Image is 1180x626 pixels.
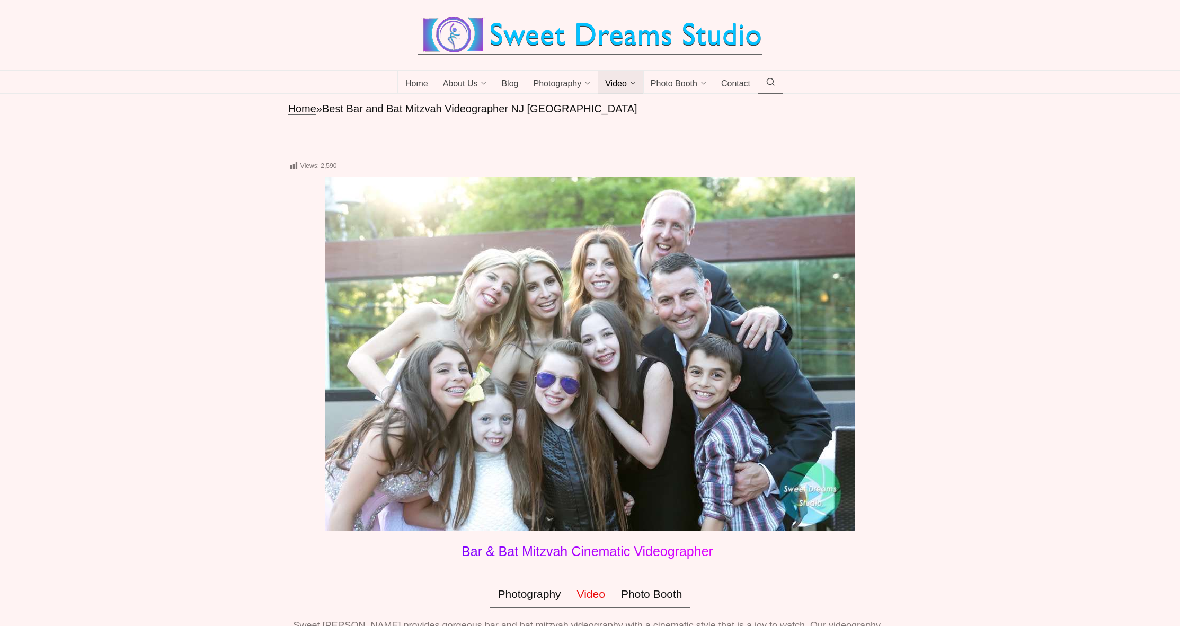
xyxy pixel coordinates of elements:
span: Bar & Bat Mitzvah Cinematic Videographer [462,544,713,559]
a: Blog [494,71,526,94]
span: Best Bar and Bat Mitzvah Videographer NJ [GEOGRAPHIC_DATA] [322,103,637,114]
nav: breadcrumbs [288,102,892,116]
span: 2,590 [321,162,336,170]
span: About Us [443,79,478,90]
img: bat mitzvah party family bergen county new jersey [325,177,855,531]
a: Photo Booth [613,580,690,608]
a: Photography [490,580,569,608]
span: Contact [721,79,750,90]
a: Home [397,71,436,94]
span: Home [405,79,428,90]
img: Best Wedding Event Photography Photo Booth Videography NJ NY [418,16,762,54]
a: Photography [526,71,598,94]
a: Photo Booth [643,71,714,94]
a: Video [598,71,644,94]
span: Photography [533,79,581,90]
a: Home [288,103,316,115]
span: Blog [501,79,518,90]
span: Video [605,79,627,90]
a: About Us [436,71,495,94]
span: Views: [300,162,319,170]
span: » [316,103,322,114]
a: Video [569,580,613,608]
a: Contact [714,71,758,94]
span: Photo Booth [651,79,697,90]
